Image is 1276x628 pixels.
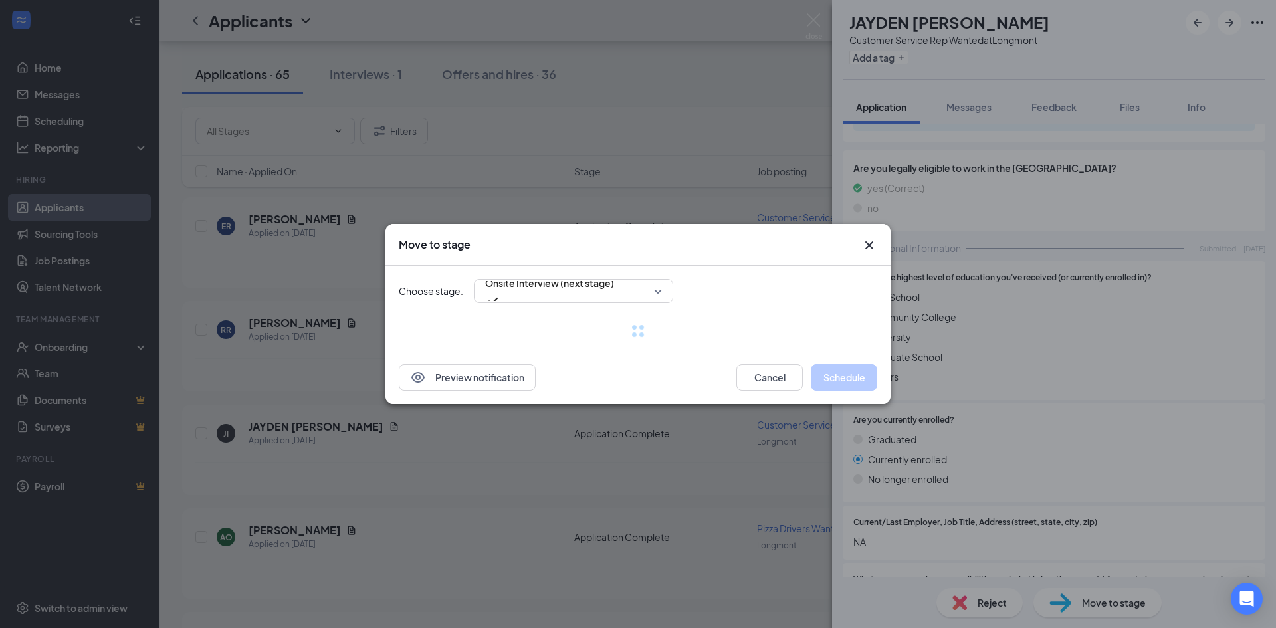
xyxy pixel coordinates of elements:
button: Schedule [811,364,877,391]
div: Open Intercom Messenger [1231,583,1263,615]
svg: Cross [861,237,877,253]
span: Choose stage: [399,284,463,298]
h3: Move to stage [399,237,471,252]
svg: Eye [410,369,426,385]
button: Cancel [736,364,803,391]
svg: Checkmark [485,293,501,309]
button: EyePreview notification [399,364,536,391]
span: Onsite Interview (next stage) [485,273,614,293]
button: Close [861,237,877,253]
